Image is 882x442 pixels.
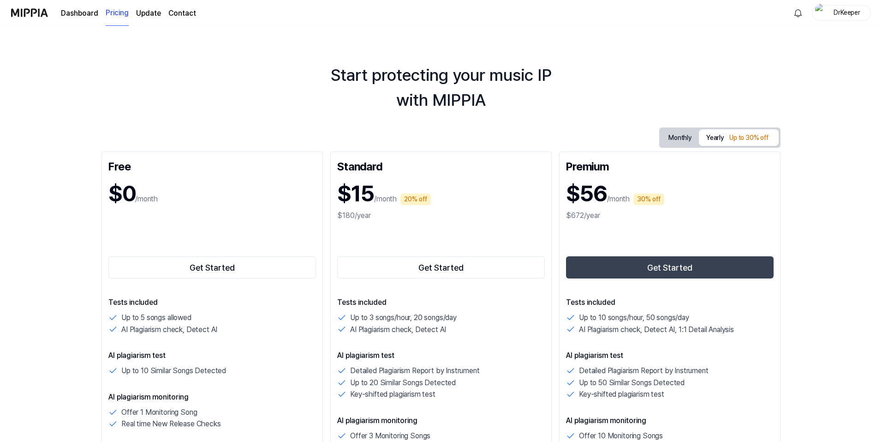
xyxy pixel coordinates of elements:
p: Up to 10 Similar Songs Detected [121,365,226,377]
p: AI plagiarism monitoring [566,415,774,426]
button: Yearly [699,129,779,146]
h1: $15 [337,177,374,210]
div: $672/year [566,210,774,221]
p: Up to 50 Similar Songs Detected [579,377,685,389]
p: /month [135,194,158,205]
p: Tests included [337,297,545,308]
p: Offer 1 Monitoring Song [121,406,197,418]
div: 30% off [633,194,664,205]
p: AI plagiarism test [337,350,545,361]
img: profile [815,4,826,22]
p: Offer 3 Monitoring Songs [350,430,430,442]
button: Monthly [661,129,699,146]
button: Get Started [337,256,545,279]
button: Get Started [108,256,316,279]
p: Up to 10 songs/hour, 50 songs/day [579,312,689,324]
p: AI Plagiarism check, Detect AI [121,324,217,336]
p: Real time New Release Checks [121,418,221,430]
h1: $56 [566,177,607,210]
p: /month [374,194,397,205]
p: Up to 3 songs/hour, 20 songs/day [350,312,457,324]
div: DrKeeper [829,7,865,18]
div: 20% off [400,194,431,205]
p: Detailed Plagiarism Report by Instrument [579,365,709,377]
div: Free [108,158,316,173]
p: Up to 5 songs allowed [121,312,191,324]
p: Offer 10 Monitoring Songs [579,430,663,442]
div: $180/year [337,210,545,221]
p: AI plagiarism test [108,350,316,361]
button: Get Started [566,256,774,279]
h1: $0 [108,177,135,210]
p: Tests included [108,297,316,308]
a: Contact [168,8,196,19]
div: Up to 30% off [727,131,771,145]
a: Get Started [566,254,774,280]
img: 알림 [793,7,804,18]
div: Premium [566,158,774,173]
p: /month [607,194,630,205]
a: Dashboard [61,8,98,19]
p: Tests included [566,297,774,308]
p: Up to 20 Similar Songs Detected [350,377,456,389]
a: Get Started [108,254,316,280]
p: AI Plagiarism check, Detect AI [350,324,446,336]
div: Standard [337,158,545,173]
p: AI Plagiarism check, Detect AI, 1:1 Detail Analysis [579,324,734,336]
p: AI plagiarism test [566,350,774,361]
a: Pricing [106,0,129,26]
p: Key-shifted plagiarism test [579,388,664,400]
a: Get Started [337,254,545,280]
p: AI plagiarism monitoring [337,415,545,426]
button: profileDrKeeper [812,5,871,21]
p: Detailed Plagiarism Report by Instrument [350,365,480,377]
p: Key-shifted plagiarism test [350,388,435,400]
a: Update [136,8,161,19]
p: AI plagiarism monitoring [108,392,316,403]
